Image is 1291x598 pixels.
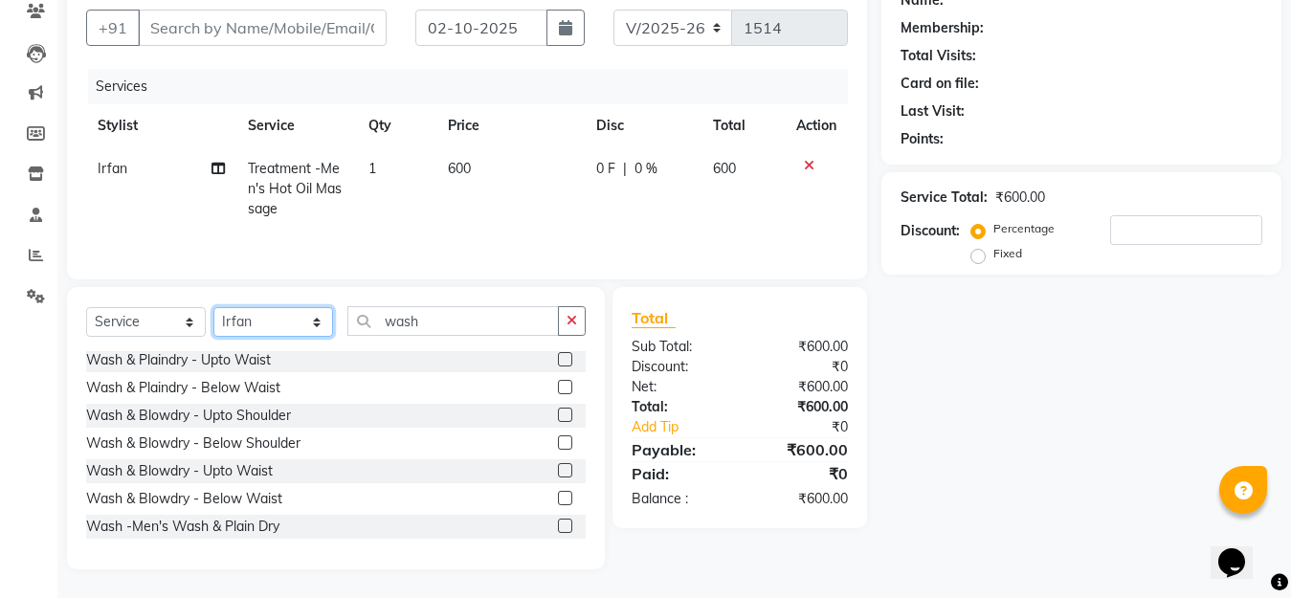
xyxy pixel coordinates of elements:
a: Add Tip [617,417,760,437]
button: +91 [86,10,140,46]
span: 0 % [634,159,657,179]
div: Paid: [617,462,740,485]
span: Treatment -Men's Hot Oil Massage [248,160,342,217]
span: 0 F [596,159,615,179]
span: 600 [448,160,471,177]
span: 600 [713,160,736,177]
div: Discount: [901,221,960,241]
div: Total Visits: [901,46,976,66]
div: Wash -Men's Wash & Plain Dry [86,517,279,537]
th: Stylist [86,104,236,147]
input: Search or Scan [347,306,559,336]
th: Total [701,104,785,147]
div: Wash & Blowdry - Upto Shoulder [86,406,291,426]
div: Wash & Plaindry - Upto Waist [86,350,271,370]
label: Percentage [993,220,1055,237]
div: Membership: [901,18,984,38]
input: Search by Name/Mobile/Email/Code [138,10,387,46]
div: Balance : [617,489,740,509]
div: Service Total: [901,188,988,208]
span: 1 [368,160,376,177]
div: Net: [617,377,740,397]
div: Total: [617,397,740,417]
div: Points: [901,129,944,149]
th: Service [236,104,356,147]
th: Disc [585,104,702,147]
div: Wash & Plaindry - Below Waist [86,378,280,398]
div: Services [88,69,862,104]
div: ₹0 [740,357,862,377]
div: Card on file: [901,74,979,94]
label: Fixed [993,245,1022,262]
div: ₹0 [760,417,862,437]
div: ₹0 [740,462,862,485]
th: Qty [357,104,436,147]
span: Irfan [98,160,127,177]
div: Sub Total: [617,337,740,357]
div: Last Visit: [901,101,965,122]
div: Payable: [617,438,740,461]
div: Discount: [617,357,740,377]
div: ₹600.00 [740,438,862,461]
div: ₹600.00 [740,337,862,357]
span: | [623,159,627,179]
div: Wash & Blowdry - Upto Waist [86,461,273,481]
iframe: chat widget [1211,521,1272,579]
div: Wash & Blowdry - Below Waist [86,489,282,509]
div: ₹600.00 [995,188,1045,208]
div: ₹600.00 [740,377,862,397]
span: Total [632,308,676,328]
th: Price [436,104,584,147]
div: Wash & Blowdry - Below Shoulder [86,433,300,454]
div: ₹600.00 [740,489,862,509]
div: ₹600.00 [740,397,862,417]
th: Action [785,104,848,147]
